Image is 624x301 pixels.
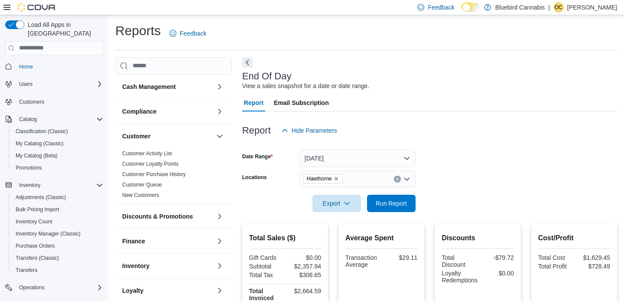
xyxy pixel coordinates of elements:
span: Transfers (Classic) [12,253,103,263]
h3: Customer [122,132,150,141]
h3: Compliance [122,107,156,116]
button: Cash Management [214,82,225,92]
button: Inventory Manager (Classic) [9,228,107,240]
a: Customer Purchase History [122,171,186,177]
button: Customer [122,132,213,141]
span: Transfers [12,265,103,275]
button: Home [2,60,107,73]
span: My Catalog (Classic) [12,138,103,149]
span: Users [16,79,103,89]
button: Hide Parameters [278,122,341,139]
a: Adjustments (Classic) [12,192,69,203]
span: Run Report [376,199,407,208]
button: Inventory [214,261,225,271]
button: Open list of options [403,176,410,183]
span: OC [555,2,562,13]
span: Users [19,81,32,88]
a: Customer Activity List [122,150,172,157]
div: $306.65 [287,272,321,278]
a: Transfers (Classic) [12,253,62,263]
a: My Catalog (Beta) [12,150,61,161]
button: Next [242,57,253,68]
h3: Report [242,125,271,136]
h3: End Of Day [242,71,292,82]
a: Promotions [12,163,45,173]
div: $2,664.59 [287,288,321,294]
img: Cova [17,3,56,12]
span: Inventory Count [16,218,52,225]
button: Compliance [122,107,213,116]
a: My Catalog (Classic) [12,138,67,149]
span: Adjustments (Classic) [12,192,103,203]
span: Transfers (Classic) [16,255,59,262]
div: $2,357.94 [287,263,321,270]
button: Run Report [367,195,416,212]
h3: Inventory [122,262,149,270]
label: Locations [242,174,267,181]
button: Operations [16,282,48,293]
span: Promotions [16,164,42,171]
div: $29.11 [383,254,417,261]
button: Inventory [122,262,213,270]
span: Feedback [428,3,454,12]
h2: Cost/Profit [538,233,610,243]
button: Catalog [2,113,107,125]
a: Bulk Pricing Import [12,204,63,215]
span: Customers [16,96,103,107]
div: Customer [115,148,232,204]
span: Inventory Manager (Classic) [12,229,103,239]
div: $0.00 [287,254,321,261]
button: Classification (Classic) [9,125,107,137]
button: Remove Hawthorne from selection in this group [334,176,339,181]
span: Inventory [16,180,103,190]
button: Promotions [9,162,107,174]
a: Inventory Manager (Classic) [12,229,84,239]
button: Operations [2,281,107,294]
span: Purchase Orders [12,241,103,251]
button: Bulk Pricing Import [9,203,107,216]
span: Email Subscription [274,94,329,111]
button: Inventory Count [9,216,107,228]
a: Customers [16,97,48,107]
button: Inventory [2,179,107,191]
button: Transfers [9,264,107,276]
button: Export [312,195,361,212]
span: Customer Queue [122,181,162,188]
span: Feedback [180,29,206,38]
button: Customers [2,95,107,108]
span: Operations [16,282,103,293]
a: Home [16,62,36,72]
a: Customer Queue [122,182,162,188]
span: Hawthorne [307,174,332,183]
button: Clear input [394,176,401,183]
button: Transfers (Classic) [9,252,107,264]
a: Feedback [166,25,210,42]
span: Home [16,61,103,72]
h2: Total Sales ($) [249,233,321,243]
button: Cash Management [122,82,213,91]
span: Promotions [12,163,103,173]
span: My Catalog (Beta) [16,152,58,159]
button: Discounts & Promotions [214,211,225,222]
span: Inventory Manager (Classic) [16,230,81,237]
div: $0.00 [481,270,514,277]
div: Total Tax [249,272,283,278]
input: Dark Mode [461,3,480,12]
span: Inventory [19,182,40,189]
a: Classification (Classic) [12,126,71,137]
a: Transfers [12,265,41,275]
label: Date Range [242,153,273,160]
h2: Discounts [442,233,513,243]
div: -$79.72 [480,254,514,261]
h3: Finance [122,237,145,245]
span: Customer Purchase History [122,171,186,178]
div: Gift Cards [249,254,283,261]
button: Inventory [16,180,44,190]
p: | [548,2,550,13]
div: Total Discount [442,254,476,268]
div: $728.49 [576,263,610,270]
a: Inventory Count [12,216,56,227]
div: Total Profit [538,263,572,270]
button: Purchase Orders [9,240,107,252]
